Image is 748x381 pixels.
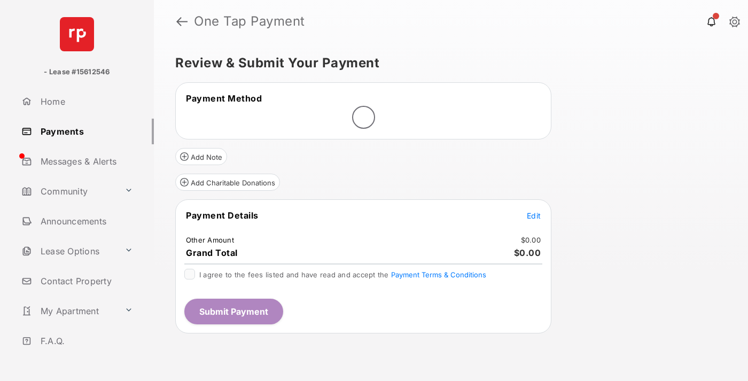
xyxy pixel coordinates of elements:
[44,67,110,77] p: - Lease #15612546
[17,328,154,354] a: F.A.Q.
[17,149,154,174] a: Messages & Alerts
[194,15,305,28] strong: One Tap Payment
[391,270,486,279] button: I agree to the fees listed and have read and accept the
[527,210,541,221] button: Edit
[186,210,259,221] span: Payment Details
[184,299,283,324] button: Submit Payment
[17,238,120,264] a: Lease Options
[17,268,154,294] a: Contact Property
[175,57,718,69] h5: Review & Submit Your Payment
[514,247,541,258] span: $0.00
[527,211,541,220] span: Edit
[185,235,235,245] td: Other Amount
[17,298,120,324] a: My Apartment
[17,178,120,204] a: Community
[60,17,94,51] img: svg+xml;base64,PHN2ZyB4bWxucz0iaHR0cDovL3d3dy53My5vcmcvMjAwMC9zdmciIHdpZHRoPSI2NCIgaGVpZ2h0PSI2NC...
[17,89,154,114] a: Home
[186,93,262,104] span: Payment Method
[175,174,280,191] button: Add Charitable Donations
[199,270,486,279] span: I agree to the fees listed and have read and accept the
[17,208,154,234] a: Announcements
[186,247,238,258] span: Grand Total
[175,148,227,165] button: Add Note
[17,119,154,144] a: Payments
[520,235,541,245] td: $0.00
